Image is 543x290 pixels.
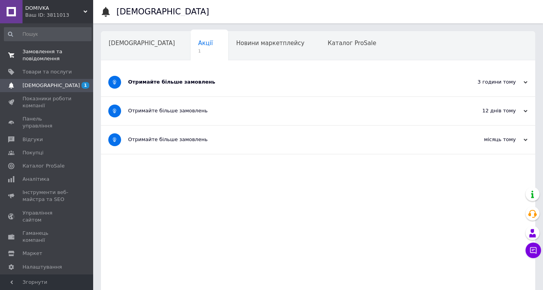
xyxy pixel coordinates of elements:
[109,40,175,47] span: [DEMOGRAPHIC_DATA]
[128,107,450,114] div: Отримайте більше замовлень
[23,264,62,271] span: Налаштування
[23,230,72,244] span: Гаманець компанії
[23,48,72,62] span: Замовлення та повідомлення
[23,149,43,156] span: Покупці
[23,162,64,169] span: Каталог ProSale
[23,95,72,109] span: Показники роботи компанії
[198,40,213,47] span: Акції
[23,210,72,224] span: Управління сайтом
[25,12,93,19] div: Ваш ID: 3811013
[23,68,72,75] span: Товари та послуги
[23,115,72,129] span: Панель управління
[4,27,92,41] input: Пошук
[450,107,527,114] div: 12 днів тому
[198,48,213,54] span: 1
[23,136,43,143] span: Відгуки
[128,136,450,143] div: Отримайте більше замовлень
[116,7,209,16] h1: [DEMOGRAPHIC_DATA]
[128,79,450,86] div: Отримайте більше замовлень
[450,79,527,86] div: 3 години тому
[23,189,72,203] span: Інструменти веб-майстра та SEO
[23,176,49,183] span: Аналітика
[23,250,42,257] span: Маркет
[236,40,304,47] span: Новини маркетплейсу
[450,136,527,143] div: місяць тому
[328,40,376,47] span: Каталог ProSale
[526,243,541,258] button: Чат з покупцем
[23,82,80,89] span: [DEMOGRAPHIC_DATA]
[25,5,83,12] span: DOMIVKA
[82,82,89,89] span: 1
